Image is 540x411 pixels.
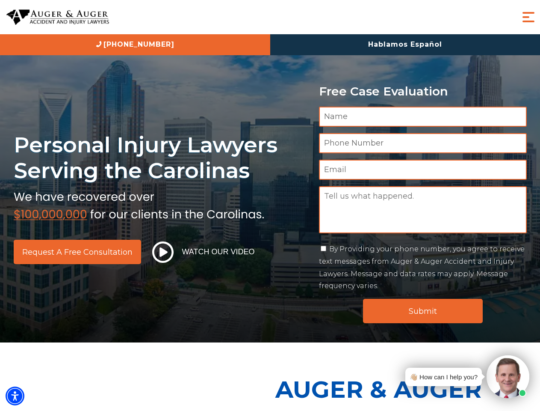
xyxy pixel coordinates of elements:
[319,133,527,153] input: Phone Number
[22,248,133,256] span: Request a Free Consultation
[150,241,257,263] button: Watch Our Video
[275,368,535,411] p: Auger & Auger
[319,245,525,290] label: By Providing your phone number, you agree to receive text messages from Auger & Auger Accident an...
[410,371,478,383] div: 👋🏼 How can I help you?
[319,85,527,98] p: Free Case Evaluation
[487,355,529,398] img: Intaker widget Avatar
[14,188,264,220] img: sub text
[6,387,24,405] div: Accessibility Menu
[319,160,527,180] input: Email
[520,9,537,26] button: Menu
[363,299,483,323] input: Submit
[14,240,141,264] a: Request a Free Consultation
[6,9,109,25] img: Auger & Auger Accident and Injury Lawyers Logo
[14,132,309,184] h1: Personal Injury Lawyers Serving the Carolinas
[319,107,527,127] input: Name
